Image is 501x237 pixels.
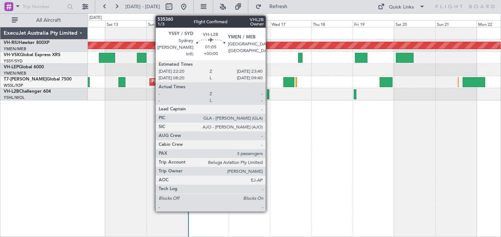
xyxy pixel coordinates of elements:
[4,77,46,82] span: T7-[PERSON_NAME]
[374,1,429,13] button: Quick Links
[4,95,25,100] a: YSHL/WOL
[8,14,80,26] button: All Aircraft
[4,65,44,69] a: VH-LEPGlobal 6000
[19,18,78,23] span: All Aircraft
[4,83,23,88] a: WSSL/XSP
[4,65,19,69] span: VH-LEP
[105,20,146,27] div: Sat 13
[4,46,26,52] a: YMEN/MEB
[152,76,238,87] div: Planned Maint [GEOGRAPHIC_DATA] (Seletar)
[4,77,72,82] a: T7-[PERSON_NAME]Global 7500
[4,71,26,76] a: YMEN/MEB
[229,20,270,27] div: Tue 16
[188,20,229,27] div: Mon 15
[23,1,65,12] input: Trip Number
[89,15,102,21] div: [DATE]
[4,41,49,45] a: VH-RIUHawker 800XP
[353,20,394,27] div: Fri 19
[4,89,19,94] span: VH-L2B
[4,58,23,64] a: YSSY/SYD
[4,41,19,45] span: VH-RIU
[394,20,435,27] div: Sat 20
[125,3,160,10] span: [DATE] - [DATE]
[435,20,477,27] div: Sun 21
[4,89,51,94] a: VH-L2BChallenger 604
[389,4,414,11] div: Quick Links
[252,1,296,13] button: Refresh
[263,4,294,9] span: Refresh
[146,20,188,27] div: Sun 14
[4,53,61,57] a: VH-VSKGlobal Express XRS
[270,20,311,27] div: Wed 17
[4,53,20,57] span: VH-VSK
[311,20,353,27] div: Thu 18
